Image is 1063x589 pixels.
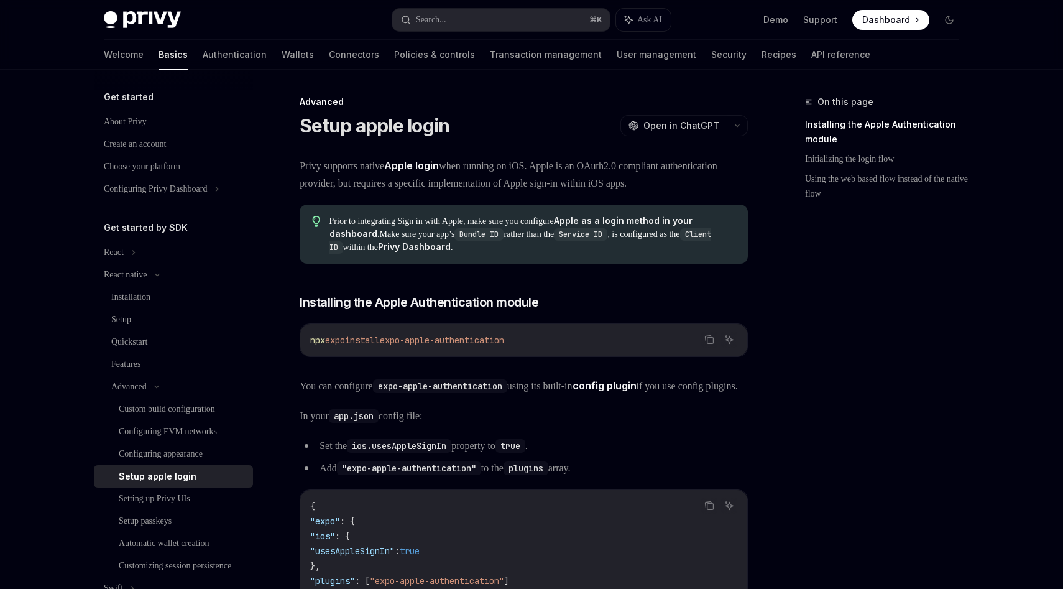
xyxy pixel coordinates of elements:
h5: Get started [104,90,154,104]
a: Policies & controls [394,40,475,70]
a: Quickstart [94,331,253,353]
span: On this page [817,95,873,109]
span: : { [335,531,350,542]
a: About Privy [94,111,253,133]
span: "expo-apple-authentication" [370,575,504,587]
div: Custom build configuration [119,402,215,417]
button: Toggle dark mode [939,10,959,30]
span: Installing the Apple Authentication module [300,294,538,311]
div: Configuring EVM networks [119,424,217,439]
div: Search... [416,12,446,27]
span: : [395,545,400,557]
div: Installation [111,290,150,305]
div: Setting up Privy UIs [119,491,190,506]
a: Support [803,14,837,26]
a: Features [94,353,253,376]
a: Setup [94,308,253,331]
a: Custom build configuration [94,398,253,420]
h1: Setup apple login [300,114,449,137]
a: Create an account [94,133,253,155]
a: Connectors [329,40,379,70]
a: Transaction management [490,40,602,70]
button: Copy the contents from the code block [701,332,717,348]
a: Recipes [762,40,796,70]
span: In your config file: [300,407,748,425]
code: app.json [329,409,379,423]
code: plugins [504,461,548,475]
div: Customizing session persistence [119,559,231,573]
code: "expo-apple-authentication" [337,461,481,475]
span: expo [325,335,345,346]
div: Advanced [300,96,748,108]
span: "usesAppleSignIn" [310,545,395,557]
span: Open in ChatGPT [643,119,719,132]
span: expo-apple-authentication [380,335,504,346]
svg: Tip [312,216,321,227]
a: Security [711,40,747,70]
a: Using the web based flow instead of the native flow [805,169,969,204]
a: Demo [763,14,788,26]
a: Setup apple login [94,465,253,488]
div: Setup [111,312,131,327]
a: Installing the Apple Authentication module [805,114,969,149]
button: Ask AI [721,332,737,348]
div: React [104,245,124,260]
code: Client ID [329,228,711,254]
div: Choose your platform [104,159,180,174]
a: Automatic wallet creation [94,532,253,555]
span: ] [504,575,509,587]
div: Configuring Privy Dashboard [104,182,207,197]
a: Authentication [203,40,267,70]
span: Prior to integrating Sign in with Apple, make sure you configure Make sure your app’s rather than... [329,215,735,254]
span: npx [310,335,325,346]
div: Create an account [104,137,166,152]
a: Configuring appearance [94,443,253,465]
a: Wallets [282,40,314,70]
a: config plugin [573,379,637,392]
a: Apple login [384,159,439,172]
code: ios.usesAppleSignIn [347,439,451,453]
div: Configuring appearance [119,447,203,461]
img: dark logo [104,11,181,29]
span: }, [310,560,320,572]
span: Privy supports native when running on iOS. Apple is an OAuth2.0 compliant authentication provider... [300,157,748,192]
a: User management [617,40,696,70]
span: Dashboard [862,14,910,26]
a: Basics [159,40,188,70]
button: Search...⌘K [392,9,610,31]
span: "ios" [310,531,335,542]
span: "plugins" [310,575,355,587]
button: Ask AI [616,9,671,31]
a: Setting up Privy UIs [94,488,253,510]
span: { [310,501,315,512]
div: Setup passkeys [119,514,172,529]
a: Installation [94,286,253,308]
span: true [400,545,420,557]
li: Set the property to . [300,437,748,455]
div: Setup apple login [119,469,196,484]
div: Automatic wallet creation [119,536,209,551]
div: Advanced [111,379,147,394]
span: : [ [355,575,370,587]
span: "expo" [310,516,340,527]
h5: Get started by SDK [104,220,188,235]
code: Service ID [554,228,607,241]
a: Initializing the login flow [805,149,969,169]
span: install [345,335,380,346]
a: Setup passkeys [94,510,253,532]
a: Customizing session persistence [94,555,253,577]
code: true [495,439,525,453]
div: React native [104,267,147,282]
a: Choose your platform [94,155,253,178]
a: API reference [811,40,870,70]
code: Bundle ID [454,228,504,241]
strong: Privy Dashboard [378,241,451,252]
div: About Privy [104,114,147,129]
code: expo-apple-authentication [373,379,507,393]
button: Open in ChatGPT [620,115,727,136]
span: You can configure using its built-in if you use config plugins. [300,377,748,395]
button: Ask AI [721,498,737,514]
div: Features [111,357,140,372]
a: Welcome [104,40,144,70]
a: Configuring EVM networks [94,420,253,443]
